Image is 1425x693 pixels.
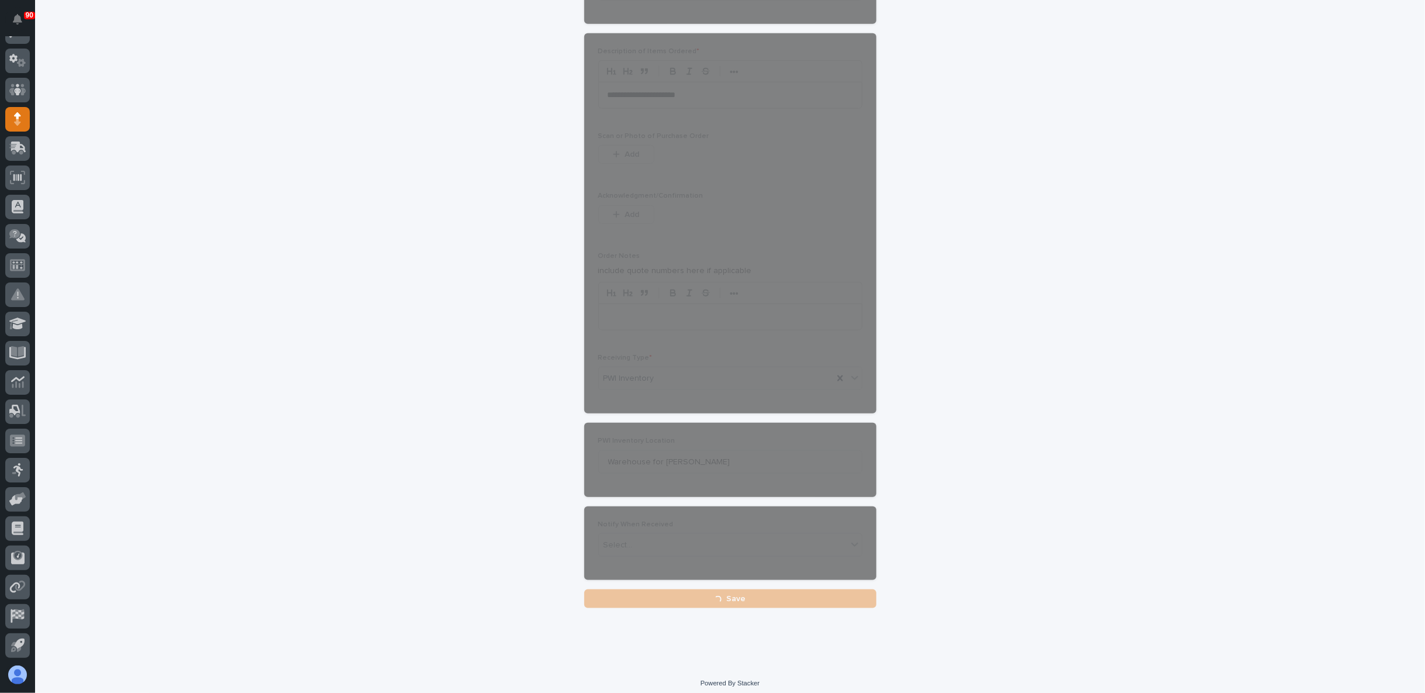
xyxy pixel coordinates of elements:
[5,7,30,32] button: Notifications
[701,680,760,687] a: Powered By Stacker
[584,589,876,608] button: Save
[15,14,30,33] div: Notifications90
[5,663,30,687] button: users-avatar
[726,594,746,604] span: Save
[26,11,33,19] p: 90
